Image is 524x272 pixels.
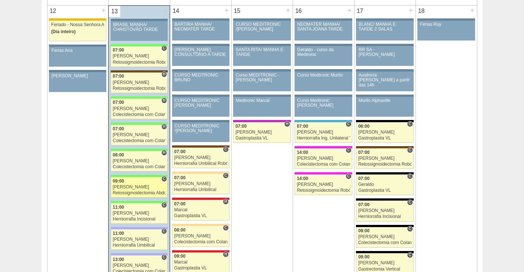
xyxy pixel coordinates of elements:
[356,122,413,143] a: C 06:00 [PERSON_NAME] Gastroplastia VL
[172,250,229,252] div: Key: Assunção
[417,18,475,21] div: Key: Aviso
[236,73,288,82] div: Curso MEDITRONIC - [PERSON_NAME]
[356,71,413,91] a: Ausência [PERSON_NAME] a partir das 14h
[297,22,350,32] div: NEOMATER MANHÃ/ SANTA JOANA TARDE
[111,99,168,119] a: H 07:00 [PERSON_NAME] Colecistectomia com Colangiografia VL
[233,71,290,91] a: Curso MEDITRONIC - [PERSON_NAME]
[172,120,229,122] div: Key: Aviso
[174,201,186,206] span: 07:00
[407,173,413,179] span: Consultório
[111,151,168,172] a: H 08:00 [PERSON_NAME] Colecistectomia com Colangiografia VL
[113,60,166,65] div: Retossigmoidectomia Robótica
[174,149,186,154] span: 07:00
[111,227,168,229] div: Key: Christóvão da Gama
[113,74,124,79] span: 07:00
[172,44,229,46] div: Key: Aviso
[356,97,413,117] a: Murilo Alphaville
[356,148,413,169] a: C 07:00 [PERSON_NAME] Retossigmoidectomia Robótica
[111,46,168,67] a: C 07:00 [PERSON_NAME] Retossigmoidectomia Robótica
[358,130,411,135] div: [PERSON_NAME]
[346,6,353,15] div: +
[359,73,411,88] div: Ausência [PERSON_NAME] a partir das 14h
[49,18,106,21] div: Key: Feriado
[295,18,352,21] div: Key: Aviso
[354,6,366,17] div: 17
[174,213,227,218] div: Gastroplastia VL
[172,18,229,21] div: Key: Aviso
[172,145,229,148] div: Key: Santa Joana
[174,155,227,160] div: [PERSON_NAME]
[172,224,229,226] div: Key: Bartira
[295,97,352,117] a: Curso Medtronic [PERSON_NAME]
[293,6,304,17] div: 16
[297,98,350,108] div: Curso Medtronic [PERSON_NAME]
[233,21,290,40] a: CURSO MEDITRONIC /[PERSON_NAME]
[172,200,229,220] a: H 07:00 Marcal Gastroplastia VL
[161,71,167,77] span: Hospital
[51,29,76,34] span: (Dia inteiro)
[223,173,228,179] span: Consultório
[407,226,413,232] span: Consultório
[297,124,308,129] span: 07:00
[346,173,351,179] span: Consultório
[235,124,247,129] span: 07:00
[356,44,413,46] div: Key: Aviso
[346,147,351,153] span: Consultório
[295,120,352,122] div: Key: Neomater
[233,69,290,71] div: Key: Aviso
[233,18,290,21] div: Key: Aviso
[356,95,413,97] div: Key: Aviso
[236,22,288,32] div: CURSO MEDITRONIC /[PERSON_NAME]
[295,148,352,169] a: C 14:00 [PERSON_NAME] Colecistectomia com Colangiografia VL
[295,172,352,174] div: Key: Pro Matre
[172,46,229,66] a: [PERSON_NAME] CONSULTÓRIO A TARDE
[174,254,186,259] span: 09:00
[111,70,168,73] div: Key: Santa Joana
[420,22,473,27] div: Férias Ruy
[175,98,227,108] div: CURSO MEDITRONIC [PERSON_NAME]
[236,98,288,103] div: Medtronic Marcal
[358,124,370,129] span: 06:00
[113,126,124,131] span: 07:00
[174,227,186,233] span: 08:00
[175,47,227,57] div: [PERSON_NAME] CONSULTÓRIO A TARDE
[49,21,106,41] a: Feriado - Nossa Senhora Aparecida (Dia inteiro)
[113,179,124,184] span: 09:00
[113,165,166,169] div: Colecistectomia com Colangiografia VL
[358,228,370,233] span: 09:00
[172,95,229,97] div: Key: Aviso
[113,159,166,163] div: [PERSON_NAME]
[235,130,289,135] div: [PERSON_NAME]
[111,229,168,250] a: C 11:00 [PERSON_NAME] Herniorrafia Umbilical
[161,150,167,156] span: Hospital
[161,228,167,234] span: Consultório
[358,214,411,219] div: Herniorrafia Incisional
[297,176,308,181] span: 14:00
[111,201,168,203] div: Key: Brasil
[170,6,182,17] div: 14
[295,71,352,91] a: Curso Medtronic Murilo
[233,95,290,97] div: Key: Aviso
[233,120,290,122] div: Key: Maria Braido
[407,252,413,258] span: Consultório
[295,46,352,66] a: Geraldo - curso da Medtronic
[175,124,227,133] div: CURSO MEDITRONIC /[PERSON_NAME]
[356,69,413,71] div: Key: Aviso
[356,227,413,248] a: C 09:00 [PERSON_NAME] Colecistectomia com Colangiografia VL
[113,237,166,242] div: [PERSON_NAME]
[172,69,229,71] div: Key: Aviso
[358,254,370,259] span: 09:00
[113,22,165,32] div: BRASIL MANHÃ/ CHRISTOVÃO TARDE
[113,185,166,190] div: [PERSON_NAME]
[297,150,308,155] span: 14:00
[111,44,168,46] div: Key: Brasil
[113,112,166,117] div: Colecistectomia com Colangiografia VL
[161,254,167,260] span: Consultório
[295,44,352,46] div: Key: Aviso
[113,54,166,59] div: [PERSON_NAME]
[359,98,411,103] div: Murilo Alphaville
[111,125,168,145] a: H 07:00 [PERSON_NAME] Colecistectomia com Colangiografia VL
[172,198,229,200] div: Key: Assunção
[223,225,228,231] span: Consultório
[358,240,411,245] div: Colecistectomia com Colangiografia VL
